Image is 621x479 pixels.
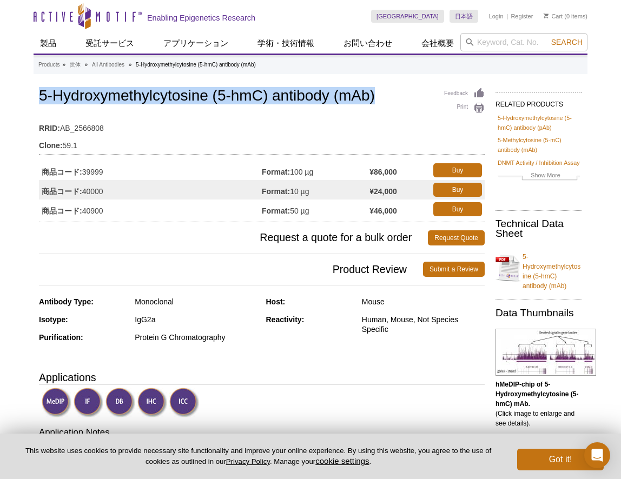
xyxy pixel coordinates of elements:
li: | [506,10,508,23]
a: Cart [544,12,563,20]
strong: Isotype: [39,315,68,324]
div: Mouse [362,297,485,307]
span: Product Review [39,262,423,277]
a: 会社概要 [415,33,460,54]
strong: 商品コード: [42,187,82,196]
li: » [62,62,65,68]
div: Protein G Chromatography [135,332,257,342]
a: Feedback [444,88,485,99]
td: 100 µg [262,161,369,180]
a: Products [38,60,60,70]
h2: RELATED PRODUCTS [496,92,582,111]
b: hMeDIP-chip of 5-Hydroxymethylcytosine (5-hmC) mAb. [496,381,578,408]
a: Login [489,12,504,20]
a: DNMT Activity / Inhibition Assay [498,158,580,168]
li: 5-Hydroxymethylcytosine (5-hmC) antibody (mAb) [136,62,256,68]
button: cookie settings [315,456,369,465]
a: Privacy Policy [226,457,270,465]
h2: Data Thumbnails [496,308,582,318]
img: Immunohistochemistry Validated [137,388,167,417]
p: (Click image to enlarge and see details). [496,380,582,428]
h3: Application Notes [39,426,485,441]
a: お問い合わせ [337,33,399,54]
div: Open Intercom Messenger [584,442,610,468]
strong: Format: [262,167,290,177]
li: » [129,62,132,68]
span: Request a quote for a bulk order [39,230,428,245]
input: Keyword, Cat. No. [460,33,587,51]
strong: 商品コード: [42,206,82,216]
td: 40900 [39,199,262,219]
li: (0 items) [544,10,587,23]
a: Buy [433,202,482,216]
a: 受託サービス [79,33,141,54]
h3: Applications [39,369,485,385]
a: 5-Hydroxymethylcytosine (5-hmC) antibody (pAb) [498,113,580,132]
h1: 5-Hydroxymethylcytosine (5-hmC) antibody (mAb) [39,88,485,106]
img: Your Cart [544,13,549,18]
strong: 商品コード: [42,167,82,177]
a: Register [511,12,533,20]
a: 5-Methylcytosine (5-mC) antibody (mAb) [498,135,580,155]
img: Dot Blot Validated [105,388,135,417]
img: Methyl-DNA Immunoprecipitation Validated [42,388,71,417]
span: Search [551,38,583,46]
strong: RRID: [39,123,60,133]
button: Search [548,37,586,47]
a: Request Quote [428,230,485,245]
div: IgG2a [135,315,257,324]
td: 40000 [39,180,262,199]
strong: Clone: [39,141,63,150]
p: This website uses cookies to provide necessary site functionality and improve your online experie... [17,446,499,467]
a: Buy [433,163,482,177]
a: 学術・技術情報 [251,33,321,54]
td: 59.1 [39,134,485,151]
td: 39999 [39,161,262,180]
td: AB_2566808 [39,117,485,134]
img: 5-Hydroxymethylcytosine (5-hmC) antibody (mAb) tested by hMeDIP-chip analysis. [496,329,596,376]
div: Monoclonal [135,297,257,307]
a: 5-Hydroxymethylcytosine (5-hmC) antibody (mAb) [496,245,582,291]
a: Buy [433,183,482,197]
img: Immunofluorescence Validated [74,388,103,417]
strong: Host: [266,297,286,306]
li: » [85,62,88,68]
a: All Antibodies [92,60,124,70]
a: アプリケーション [157,33,235,54]
strong: Antibody Type: [39,297,94,306]
button: Got it! [517,449,604,470]
strong: Format: [262,187,290,196]
a: Show More [498,170,580,183]
strong: ¥46,000 [369,206,397,216]
strong: Purification: [39,333,83,342]
h2: Technical Data Sheet [496,219,582,238]
strong: Reactivity: [266,315,305,324]
strong: ¥24,000 [369,187,397,196]
strong: ¥86,000 [369,167,397,177]
div: Human, Mouse, Not Species Specific [362,315,485,334]
a: Submit a Review [423,262,485,277]
img: Immunocytochemistry Validated [169,388,199,417]
a: [GEOGRAPHIC_DATA] [371,10,444,23]
a: 日本語 [450,10,478,23]
td: 50 µg [262,199,369,219]
a: 抗体 [70,60,81,70]
strong: Format: [262,206,290,216]
a: Print [444,102,485,114]
a: 製品 [34,33,63,54]
h2: Enabling Epigenetics Research [147,13,255,23]
td: 10 µg [262,180,369,199]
